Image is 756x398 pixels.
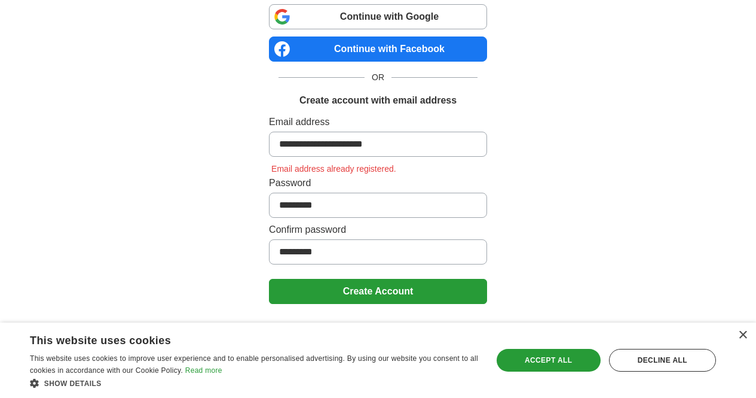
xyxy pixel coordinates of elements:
a: Continue with Facebook [269,37,487,62]
div: Show details [30,377,479,389]
span: This website uses cookies to improve user experience and to enable personalised advertising. By u... [30,354,478,375]
label: Email address [269,115,487,129]
a: Read more, opens a new window [185,366,222,375]
div: Decline all [609,349,716,372]
div: Close [738,331,747,340]
span: Show details [44,379,102,388]
div: Accept all [497,349,601,372]
button: Create Account [269,279,487,304]
span: Email address already registered. [269,164,399,174]
h1: Create account with email address [299,93,457,108]
div: This website uses cookies [30,330,449,348]
a: Continue with Google [269,4,487,29]
span: OR [365,71,391,84]
label: Password [269,176,487,190]
label: Confirm password [269,223,487,237]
